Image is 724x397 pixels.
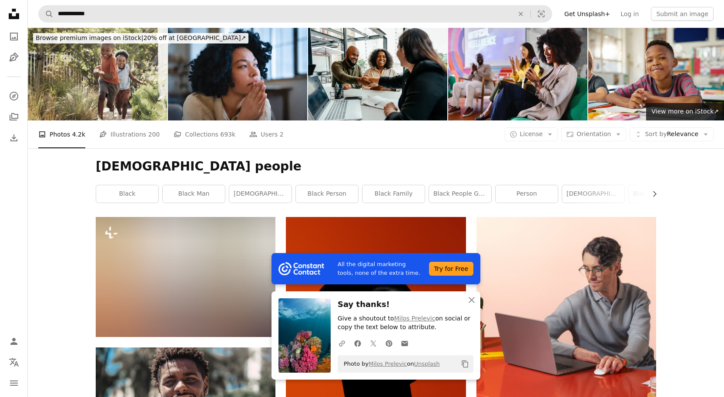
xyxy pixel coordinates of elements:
[647,185,656,203] button: scroll list to the right
[381,334,397,352] a: Share on Pinterest
[629,185,691,203] a: black community
[96,159,656,174] h1: [DEMOGRAPHIC_DATA] people
[96,217,275,337] img: Portrait of African American family taking a selfie together with mobile phone at home. Family an...
[645,130,698,139] span: Relevance
[5,28,23,45] a: Photos
[229,185,292,203] a: [DEMOGRAPHIC_DATA]
[338,298,473,311] h3: Say thanks!
[458,357,473,371] button: Copy to clipboard
[448,28,587,120] img: Portrait of a woman talking on an AI panel discussion
[651,108,719,115] span: View more on iStock ↗
[28,28,167,120] img: Happy, black kids running in garden and play game together outdoor at home. African children in b...
[148,130,160,139] span: 200
[99,120,160,148] a: Illustrations 200
[278,262,324,275] img: file-1754318165549-24bf788d5b37
[96,185,158,203] a: black
[505,127,558,141] button: License
[476,217,656,397] img: file-1722962848292-892f2e7827caimage
[5,374,23,392] button: Menu
[496,185,558,203] a: person
[369,360,407,367] a: Milos Prelevic
[365,334,381,352] a: Share on Twitter
[271,253,480,284] a: All the digital marketing tools, none of the extra time.Try for Free
[394,315,436,322] a: Milos Prelevic
[511,6,530,22] button: Clear
[338,260,422,277] span: All the digital marketing tools, none of the extra time.
[220,130,235,139] span: 693k
[646,103,724,120] a: View more on iStock↗
[630,127,714,141] button: Sort byRelevance
[174,120,235,148] a: Collections 693k
[308,28,447,120] img: Couple closing real estate contract with real estate agent
[249,120,284,148] a: Users 2
[5,354,23,371] button: Language
[559,7,615,21] a: Get Unsplash+
[5,87,23,105] a: Explore
[5,49,23,66] a: Illustrations
[28,28,254,49] a: Browse premium images on iStock|20% off at [GEOGRAPHIC_DATA]↗
[645,130,667,137] span: Sort by
[577,130,611,137] span: Orientation
[350,334,365,352] a: Share on Facebook
[5,129,23,147] a: Download History
[520,130,543,137] span: License
[339,357,440,371] span: Photo by on
[338,314,473,332] p: Give a shoutout to on social or copy the text below to attribute.
[163,185,225,203] a: black man
[362,185,425,203] a: black family
[429,262,473,276] div: Try for Free
[39,6,54,22] button: Search Unsplash
[5,333,23,350] a: Log in / Sign up
[615,7,644,21] a: Log in
[651,7,714,21] button: Submit an image
[36,34,143,41] span: Browse premium images on iStock |
[5,108,23,126] a: Collections
[36,34,246,41] span: 20% off at [GEOGRAPHIC_DATA] ↗
[562,185,624,203] a: [DEMOGRAPHIC_DATA] women
[429,185,491,203] a: black people group
[168,28,307,120] img: Discouraged pensive African American woman looking into distance thinking about ways to solve fin...
[5,5,23,24] a: Home — Unsplash
[561,127,626,141] button: Orientation
[414,360,439,367] a: Unsplash
[38,5,552,23] form: Find visuals sitewide
[531,6,552,22] button: Visual search
[280,130,284,139] span: 2
[96,273,275,281] a: Portrait of African American family taking a selfie together with mobile phone at home. Family an...
[397,334,412,352] a: Share over email
[296,185,358,203] a: black person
